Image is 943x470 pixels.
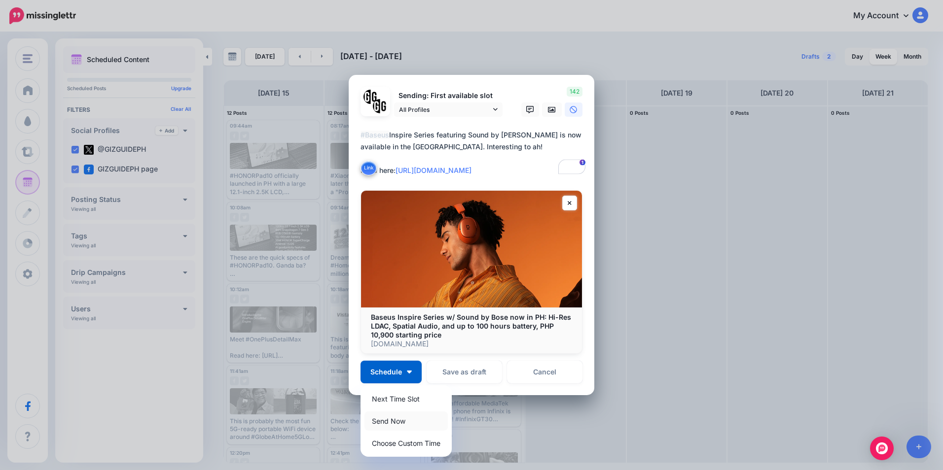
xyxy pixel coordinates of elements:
[394,102,503,117] a: All Profiles
[361,129,587,176] textarea: To enrich screen reader interactions, please activate Accessibility in Grammarly extension settings
[407,370,412,373] img: arrow-down-white.png
[364,411,448,431] a: Send Now
[399,104,491,115] span: All Profiles
[507,361,582,383] a: Cancel
[361,161,377,175] button: Link
[364,434,448,453] a: Choose Custom Time
[364,389,448,408] a: Next Time Slot
[361,361,422,383] button: Schedule
[363,90,378,104] img: 353459792_649996473822713_4483302954317148903_n-bsa138318.png
[371,339,572,348] p: [DOMAIN_NAME]
[361,191,582,307] img: Baseus Inspire Series w/ Sound by Bose now in PH: Hi-Res LDAC, Spatial Audio, and up to 100 hours...
[371,313,571,339] b: Baseus Inspire Series w/ Sound by Bose now in PH: Hi-Res LDAC, Spatial Audio, and up to 100 hours...
[361,131,389,139] mark: #Baseus
[361,129,587,176] div: Inspire Series featuring Sound by [PERSON_NAME] is now available in the [GEOGRAPHIC_DATA]. Intere...
[427,361,502,383] button: Save as draft
[870,436,894,460] div: Open Intercom Messenger
[361,385,452,457] div: Schedule
[370,369,402,375] span: Schedule
[373,99,387,113] img: JT5sWCfR-79925.png
[567,87,582,97] span: 142
[394,90,503,101] p: Sending: First available slot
